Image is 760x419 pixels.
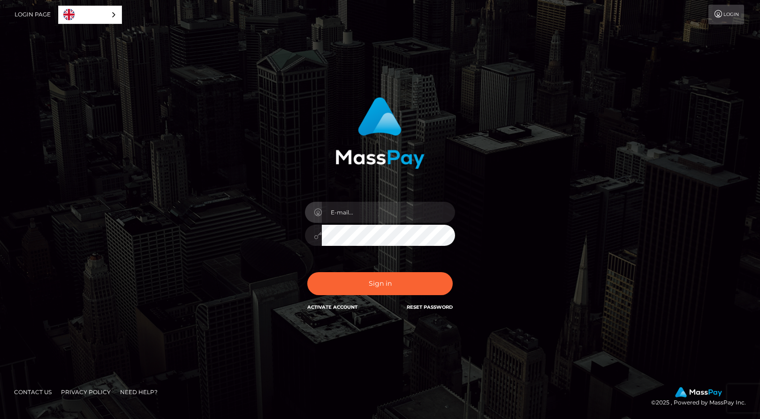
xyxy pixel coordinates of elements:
a: Contact Us [10,385,55,399]
a: Login Page [15,5,51,24]
a: Need Help? [116,385,161,399]
div: Language [58,6,122,24]
a: English [59,6,122,23]
a: Reset Password [407,304,453,310]
button: Sign in [307,272,453,295]
a: Privacy Policy [57,385,114,399]
img: MassPay Login [335,97,425,169]
img: MassPay [675,387,722,397]
aside: Language selected: English [58,6,122,24]
a: Activate Account [307,304,357,310]
input: E-mail... [322,202,455,223]
div: © 2025 , Powered by MassPay Inc. [651,387,753,408]
a: Login [708,5,744,24]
